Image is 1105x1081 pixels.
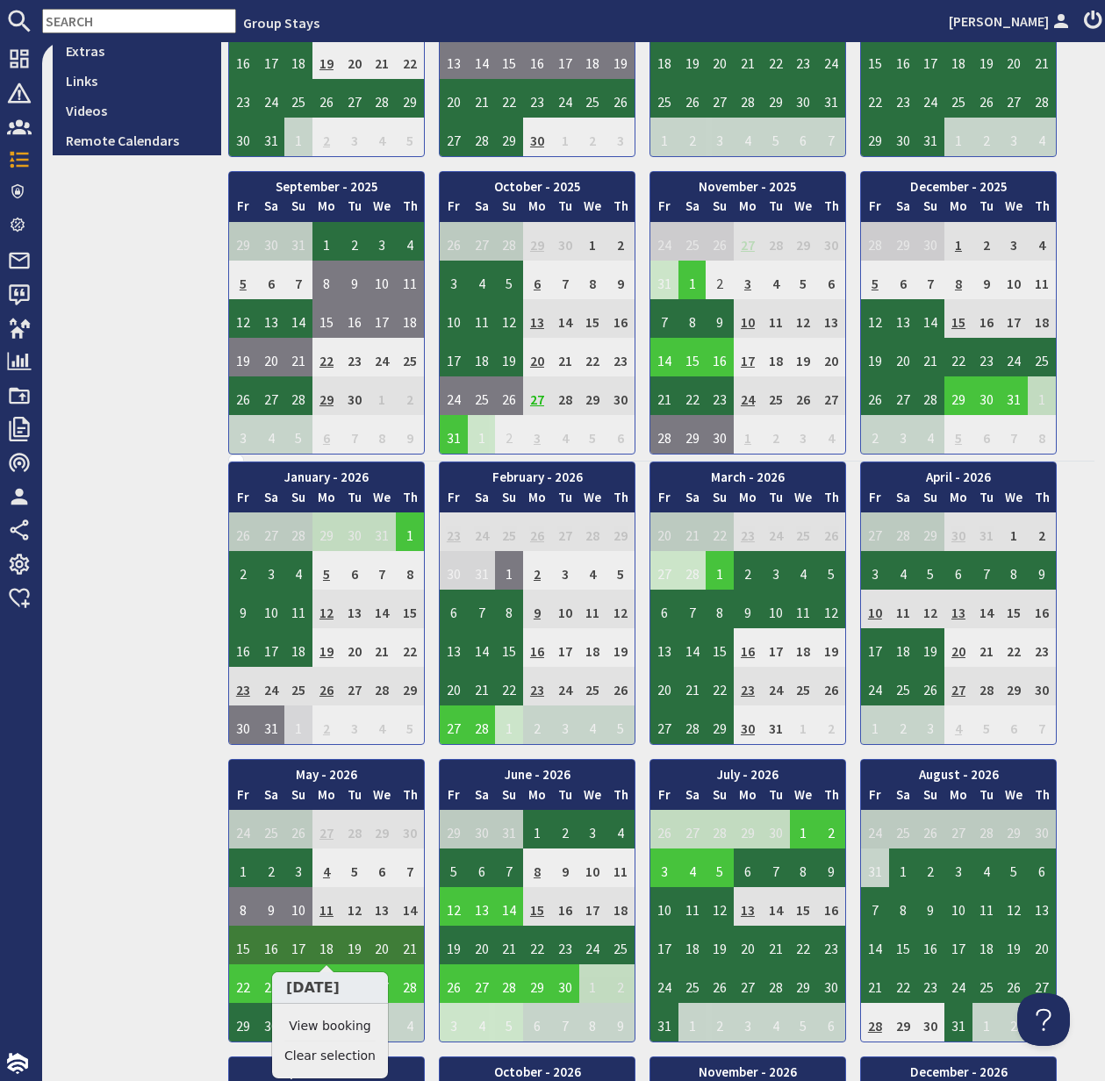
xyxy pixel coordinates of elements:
td: 31 [916,118,944,156]
th: Tu [762,197,790,222]
td: 23 [706,376,734,415]
td: 18 [650,40,678,79]
td: 7 [817,118,845,156]
td: 4 [762,261,790,299]
td: 1 [650,118,678,156]
td: 4 [1028,118,1056,156]
td: 1 [678,261,707,299]
td: 31 [440,415,468,454]
td: 10 [734,299,762,338]
td: 29 [396,79,424,118]
td: 12 [861,299,889,338]
td: 30 [889,118,917,156]
td: 24 [257,79,285,118]
th: Mo [944,197,972,222]
th: We [790,197,818,222]
th: Th [817,197,845,222]
td: 13 [817,299,845,338]
td: 23 [341,338,369,376]
input: SEARCH [42,9,236,33]
th: Sa [889,197,917,222]
td: 20 [523,338,551,376]
td: 16 [523,40,551,79]
a: Remote Calendars [53,125,221,155]
td: 13 [257,299,285,338]
td: 17 [257,40,285,79]
td: 30 [706,415,734,454]
a: Clear selection [284,1047,376,1065]
td: 2 [495,415,523,454]
td: 8 [312,261,341,299]
td: 4 [257,415,285,454]
td: 28 [468,118,496,156]
td: 24 [817,40,845,79]
td: 30 [790,79,818,118]
td: 9 [396,415,424,454]
td: 6 [972,415,1001,454]
td: 4 [916,415,944,454]
th: Su [916,197,944,222]
td: 22 [861,79,889,118]
td: 4 [551,415,579,454]
td: 20 [706,40,734,79]
td: 25 [678,222,707,261]
td: 24 [650,222,678,261]
td: 31 [817,79,845,118]
td: 22 [312,338,341,376]
td: 28 [1028,79,1056,118]
td: 17 [551,40,579,79]
td: 29 [523,222,551,261]
td: 25 [650,79,678,118]
td: 11 [396,261,424,299]
td: 1 [579,222,607,261]
td: 30 [523,118,551,156]
th: Th [606,197,635,222]
td: 2 [861,415,889,454]
td: 23 [790,40,818,79]
th: We [579,197,607,222]
td: 18 [284,40,312,79]
td: 3 [523,415,551,454]
td: 18 [762,338,790,376]
td: 1 [312,222,341,261]
td: 19 [495,338,523,376]
td: 28 [284,376,312,415]
td: 21 [916,338,944,376]
td: 2 [312,118,341,156]
th: October - 2025 [440,172,635,197]
th: Tu [341,197,369,222]
td: 6 [523,261,551,299]
td: 24 [734,376,762,415]
td: 14 [650,338,678,376]
th: Mo [523,197,551,222]
td: 14 [284,299,312,338]
td: 16 [889,40,917,79]
td: 20 [440,79,468,118]
td: 25 [284,79,312,118]
td: 2 [972,222,1001,261]
td: 26 [495,376,523,415]
td: 9 [972,261,1001,299]
td: 17 [1001,299,1029,338]
td: 25 [396,338,424,376]
td: 8 [1028,415,1056,454]
th: Fr [650,197,678,222]
td: 26 [229,376,257,415]
td: 8 [579,261,607,299]
td: 7 [650,299,678,338]
td: 1 [734,415,762,454]
td: 3 [341,118,369,156]
td: 3 [706,118,734,156]
td: 30 [916,222,944,261]
td: 1 [369,376,397,415]
th: Fr [440,197,468,222]
td: 28 [650,415,678,454]
td: 24 [440,376,468,415]
td: 31 [1001,376,1029,415]
td: 29 [944,376,972,415]
td: 1 [1028,376,1056,415]
th: September - 2025 [229,172,424,197]
td: 17 [440,338,468,376]
td: 22 [495,79,523,118]
td: 27 [523,376,551,415]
